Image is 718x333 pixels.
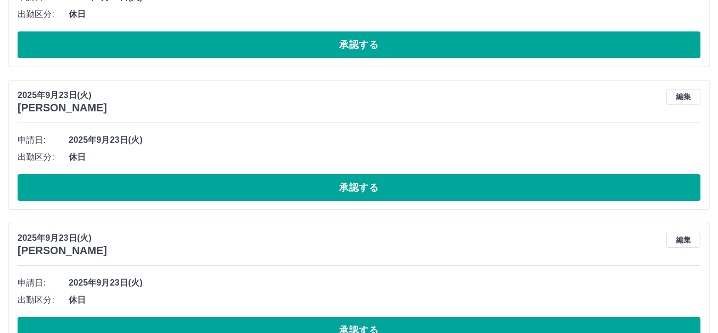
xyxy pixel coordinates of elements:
span: 申請日: [18,277,69,289]
span: 出勤区分: [18,8,69,21]
button: 承認する [18,31,700,58]
span: 休日 [69,294,700,306]
span: 2025年9月23日(火) [69,134,700,147]
span: 申請日: [18,134,69,147]
span: 休日 [69,151,700,164]
span: 休日 [69,8,700,21]
button: 編集 [666,89,700,105]
h3: [PERSON_NAME] [18,245,107,257]
span: 出勤区分: [18,294,69,306]
h3: [PERSON_NAME] [18,102,107,114]
button: 編集 [666,232,700,248]
p: 2025年9月23日(火) [18,232,107,245]
span: 出勤区分: [18,151,69,164]
button: 承認する [18,174,700,201]
p: 2025年9月23日(火) [18,89,107,102]
span: 2025年9月23日(火) [69,277,700,289]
